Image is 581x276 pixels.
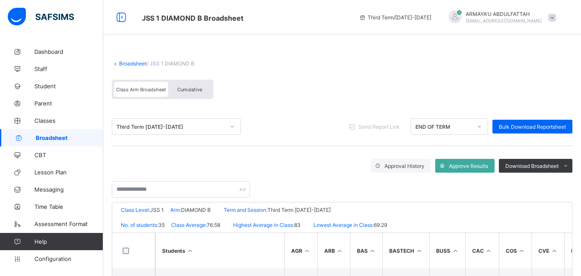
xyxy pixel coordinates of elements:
[116,87,166,93] span: Class Arm Broadsheet
[8,8,74,26] img: safsims
[359,14,431,21] span: session/term information
[171,222,207,228] span: Class Average:
[34,169,103,176] span: Lesson Plan
[147,60,194,67] span: / JSS 1 DIAMOND B
[34,152,103,158] span: CBT
[499,233,532,268] th: COS
[34,83,103,90] span: Student
[294,222,301,228] span: 83
[415,124,472,130] div: END OF TERM
[34,65,103,72] span: Staff
[440,10,560,25] div: ARMAYA'UABDULFATTAH
[117,124,225,130] div: Third Term [DATE]-[DATE]
[384,163,424,169] span: Approval History
[34,186,103,193] span: Messaging
[465,233,499,268] th: CAC
[374,222,387,228] span: 69.29
[119,60,147,67] a: Broadsheet
[34,117,103,124] span: Classes
[304,248,311,254] i: Sort in Ascending Order
[233,222,294,228] span: Highest Average in Class:
[317,233,350,268] th: ARB
[505,163,559,169] span: Download Broadsheet
[150,207,164,213] span: JSS 1
[466,11,542,17] span: ARMAYA'U ABDULFATTAH
[284,233,317,268] th: AGR
[499,124,566,130] span: Bulk Download Reportsheet
[336,248,344,254] i: Sort in Ascending Order
[187,248,194,254] i: Sort Ascending
[170,207,181,213] span: Arm:
[181,207,211,213] span: DIAMOND B
[550,248,558,254] i: Sort in Ascending Order
[369,248,376,254] i: Sort in Ascending Order
[155,233,284,268] th: Students
[36,134,103,141] span: Broadsheet
[382,233,429,268] th: BASTECH
[415,248,423,254] i: Sort in Ascending Order
[224,207,267,213] span: Term and Session:
[34,100,103,107] span: Parent
[452,248,459,254] i: Sort in Ascending Order
[359,124,400,130] span: Send Report Link
[34,203,103,210] span: Time Table
[267,207,331,213] span: Third Term [DATE]-[DATE]
[207,222,220,228] span: 76.58
[121,207,150,213] span: Class Level:
[158,222,165,228] span: 35
[466,18,542,23] span: [EMAIL_ADDRESS][DOMAIN_NAME]
[177,87,202,93] span: Cumulative
[34,220,103,227] span: Assessment Format
[485,248,492,254] i: Sort in Ascending Order
[34,48,103,55] span: Dashboard
[429,233,465,268] th: BUSS
[34,255,103,262] span: Configuration
[532,233,564,268] th: CVE
[34,238,103,245] span: Help
[121,222,158,228] span: No. of students:
[142,14,243,22] span: Class Arm Broadsheet
[314,222,374,228] span: Lowest Average in Class:
[449,163,488,169] span: Approve Results
[350,233,383,268] th: BAS
[518,248,526,254] i: Sort in Ascending Order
